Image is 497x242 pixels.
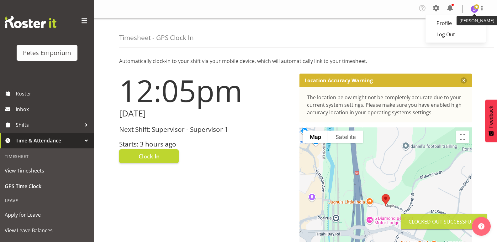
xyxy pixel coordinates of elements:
[488,106,494,128] span: Feedback
[119,141,292,148] h3: Starts: 3 hours ago
[328,131,363,143] button: Show satellite imagery
[461,77,467,84] button: Close message
[426,18,486,29] a: Profile
[5,182,89,191] span: GPS Time Clock
[456,131,469,143] button: Toggle fullscreen view
[304,77,373,84] p: Location Accuracy Warning
[16,120,82,130] span: Shifts
[303,131,328,143] button: Show street map
[2,178,93,194] a: GPS Time Clock
[119,109,292,118] h2: [DATE]
[426,29,486,40] a: Log Out
[119,57,472,65] p: Automatically clock-in to your shift via your mobile device, which will automatically link to you...
[119,126,292,133] h3: Next Shift: Supervisor - Supervisor 1
[471,5,478,13] img: janelle-jonkers702.jpg
[119,149,179,163] button: Clock In
[119,34,194,41] h4: Timesheet - GPS Clock In
[16,89,91,98] span: Roster
[16,105,91,114] span: Inbox
[16,136,82,145] span: Time & Attendance
[23,48,71,58] div: Petes Emporium
[2,194,93,207] div: Leave
[5,166,89,175] span: View Timesheets
[5,226,89,235] span: View Leave Balances
[119,74,292,107] h1: 12:05pm
[139,152,160,160] span: Clock In
[2,150,93,163] div: Timesheet
[2,207,93,223] a: Apply for Leave
[409,218,479,225] div: Clocked out Successfully
[478,223,484,229] img: help-xxl-2.png
[5,210,89,219] span: Apply for Leave
[2,223,93,238] a: View Leave Balances
[5,16,56,28] img: Rosterit website logo
[485,100,497,142] button: Feedback - Show survey
[2,163,93,178] a: View Timesheets
[307,94,465,116] div: The location below might not be completely accurate due to your current system settings. Please m...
